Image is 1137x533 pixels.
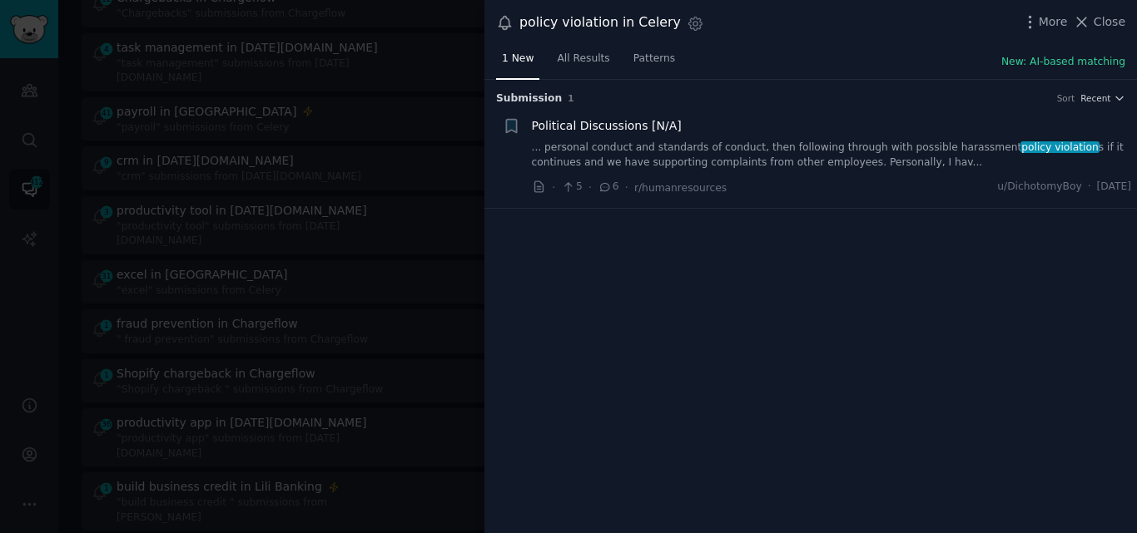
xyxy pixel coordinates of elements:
span: More [1039,13,1068,31]
span: Submission [496,91,562,106]
div: policy violation in Celery [519,12,681,33]
a: ... personal conduct and standards of conduct, then following through with possible harassmentpol... [532,141,1132,170]
a: Political Discussions [N/A] [532,117,682,135]
div: Sort [1057,92,1075,104]
button: Recent [1080,92,1125,104]
span: Close [1094,13,1125,31]
span: 1 [568,93,573,103]
span: · [552,179,555,196]
span: Patterns [633,52,675,67]
span: r/humanresources [634,182,727,194]
span: All Results [557,52,609,67]
span: u/DichotomyBoy [997,180,1081,195]
button: Close [1073,13,1125,31]
span: · [625,179,628,196]
span: · [588,179,592,196]
span: 1 New [502,52,534,67]
a: 1 New [496,46,539,80]
a: All Results [551,46,615,80]
span: 6 [598,180,618,195]
a: Patterns [628,46,681,80]
span: · [1088,180,1091,195]
span: Recent [1080,92,1110,104]
span: [DATE] [1097,180,1131,195]
span: policy violation [1020,141,1100,153]
button: New: AI-based matching [1001,55,1125,70]
button: More [1021,13,1068,31]
span: 5 [561,180,582,195]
